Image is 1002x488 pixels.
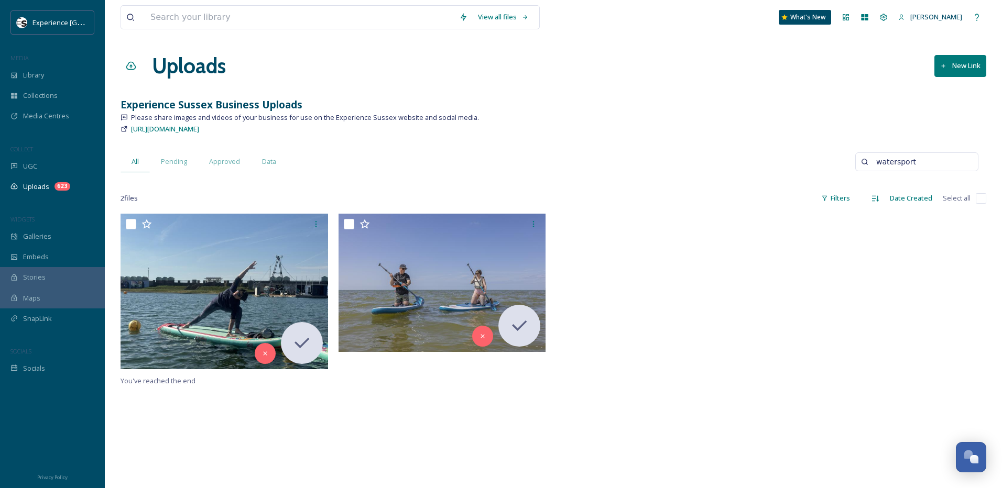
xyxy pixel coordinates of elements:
img: Try a new Hobby watersports -The-Beach-Littlehampton_240524_James-Ratchford_Sussex-52.jpg [339,214,546,352]
span: Library [23,70,44,80]
div: 623 [55,182,70,191]
a: What's New [779,10,831,25]
span: UGC [23,161,37,171]
button: Open Chat [956,442,986,472]
span: You've reached the end [121,376,195,385]
a: Uploads [152,50,226,82]
span: All [132,157,139,167]
span: Media Centres [23,111,69,121]
span: Galleries [23,231,51,241]
span: Socials [23,363,45,373]
span: Approved [209,157,240,167]
span: SOCIALS [10,347,31,355]
img: WSCC%20ES%20Socials%20Icon%20-%20Secondary%20-%20Black.jpg [17,17,27,28]
input: Search your library [145,6,454,29]
input: Search [871,151,973,172]
span: Please share images and videos of your business for use on the Experience Sussex website and soci... [131,113,479,123]
span: SnapLink [23,314,52,324]
span: Select all [943,193,971,203]
span: Uploads [23,182,49,192]
a: [URL][DOMAIN_NAME] [131,123,199,135]
span: WIDGETS [10,215,35,223]
span: Pending [161,157,187,167]
button: New Link [934,55,986,76]
span: Privacy Policy [37,474,68,481]
span: Maps [23,293,40,303]
a: [PERSON_NAME] [893,7,967,27]
span: Stories [23,272,46,282]
span: COLLECT [10,145,33,153]
span: 2 file s [121,193,138,203]
span: Experience [GEOGRAPHIC_DATA] [32,17,136,27]
a: View all files [473,7,534,27]
span: [PERSON_NAME] [910,12,962,21]
span: MEDIA [10,54,29,62]
span: Data [262,157,276,167]
img: ext_1751900755.32305_sasha@moxieunleashed.com-SUPYogaLagoonWatersports1.JPG [121,214,328,369]
div: Filters [816,188,855,208]
span: [URL][DOMAIN_NAME] [131,124,199,134]
span: Collections [23,91,58,101]
a: Privacy Policy [37,470,68,483]
div: Date Created [885,188,938,208]
span: Embeds [23,252,49,262]
strong: Experience Sussex Business Uploads [121,97,302,112]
